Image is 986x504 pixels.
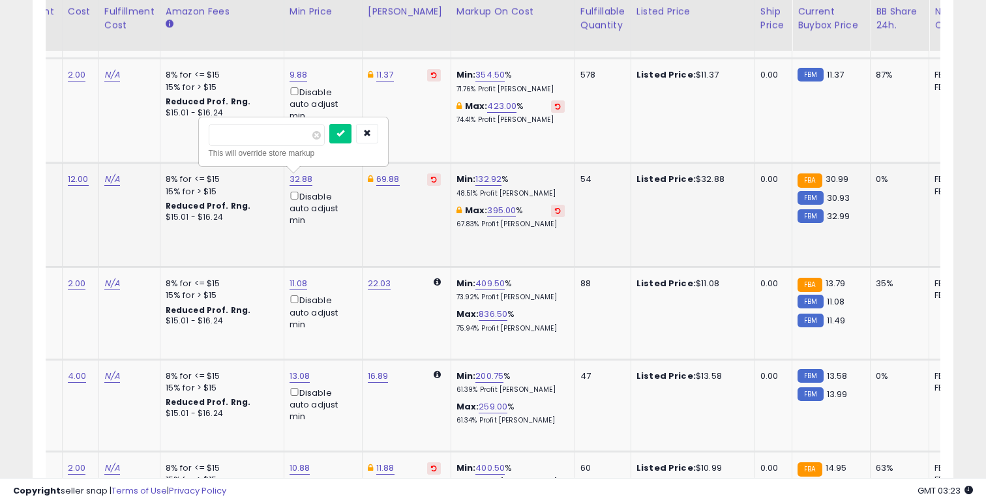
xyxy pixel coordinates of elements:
[876,69,919,81] div: 87%
[827,295,845,308] span: 11.08
[580,278,621,289] div: 88
[368,370,389,383] a: 16.89
[934,82,978,93] div: FBM: 11
[456,277,476,289] b: Min:
[166,18,173,30] small: Amazon Fees.
[104,5,155,32] div: Fulfillment Cost
[290,370,310,383] a: 13.08
[760,173,782,185] div: 0.00
[580,462,621,474] div: 60
[13,485,226,497] div: seller snap | |
[760,69,782,81] div: 0.00
[166,69,274,81] div: 8% for <= $15
[827,192,850,204] span: 30.93
[456,100,565,125] div: %
[826,173,849,185] span: 30.99
[290,277,308,290] a: 11.08
[827,68,844,81] span: 11.37
[636,462,696,474] b: Listed Price:
[798,173,822,188] small: FBA
[209,147,378,160] div: This will override store markup
[456,115,565,125] p: 74.41% Profit [PERSON_NAME]
[68,5,93,18] div: Cost
[876,278,919,289] div: 35%
[876,5,923,32] div: BB Share 24h.
[290,173,313,186] a: 32.88
[166,212,274,223] div: $15.01 - $16.24
[104,277,120,290] a: N/A
[827,388,848,400] span: 13.99
[104,68,120,82] a: N/A
[4,5,57,18] div: Fulfillment
[376,462,395,475] a: 11.88
[479,400,507,413] a: 259.00
[13,484,61,497] strong: Copyright
[798,462,822,477] small: FBA
[798,5,865,32] div: Current Buybox Price
[290,189,352,227] div: Disable auto adjust min
[166,289,274,301] div: 15% for > $15
[456,324,565,333] p: 75.94% Profit [PERSON_NAME]
[827,370,848,382] span: 13.58
[475,370,503,383] a: 200.75
[456,173,565,198] div: %
[798,314,823,327] small: FBM
[934,5,982,32] div: Num of Comp.
[456,400,479,413] b: Max:
[636,370,745,382] div: $13.58
[376,68,394,82] a: 11.37
[636,370,696,382] b: Listed Price:
[166,200,251,211] b: Reduced Prof. Rng.
[456,308,479,320] b: Max:
[456,220,565,229] p: 67.83% Profit [PERSON_NAME]
[166,186,274,198] div: 15% for > $15
[166,370,274,382] div: 8% for <= $15
[475,173,501,186] a: 132.92
[166,173,274,185] div: 8% for <= $15
[456,69,565,93] div: %
[934,278,978,289] div: FBA: 4
[290,293,352,331] div: Disable auto adjust min
[934,370,978,382] div: FBA: 0
[475,68,505,82] a: 354.50
[876,173,919,185] div: 0%
[827,314,846,327] span: 11.49
[636,173,745,185] div: $32.88
[760,5,786,32] div: Ship Price
[166,278,274,289] div: 8% for <= $15
[798,278,822,292] small: FBA
[798,295,823,308] small: FBM
[475,277,505,290] a: 409.50
[166,96,251,107] b: Reduced Prof. Rng.
[876,462,919,474] div: 63%
[456,385,565,394] p: 61.39% Profit [PERSON_NAME]
[376,173,400,186] a: 69.88
[826,462,847,474] span: 14.95
[456,401,565,425] div: %
[580,5,625,32] div: Fulfillable Quantity
[68,370,87,383] a: 4.00
[68,68,86,82] a: 2.00
[456,370,565,394] div: %
[465,204,488,216] b: Max:
[456,370,476,382] b: Min:
[465,100,488,112] b: Max:
[479,308,507,321] a: 836.50
[636,278,745,289] div: $11.08
[487,204,516,217] a: 395.00
[760,370,782,382] div: 0.00
[827,210,850,222] span: 32.99
[290,462,310,475] a: 10.88
[166,396,251,408] b: Reduced Prof. Rng.
[876,370,919,382] div: 0%
[636,277,696,289] b: Listed Price:
[456,293,565,302] p: 73.92% Profit [PERSON_NAME]
[580,173,621,185] div: 54
[169,484,226,497] a: Privacy Policy
[456,308,565,333] div: %
[166,316,274,327] div: $15.01 - $16.24
[934,289,978,301] div: FBM: 7
[290,5,357,18] div: Min Price
[456,5,569,18] div: Markup on Cost
[68,173,89,186] a: 12.00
